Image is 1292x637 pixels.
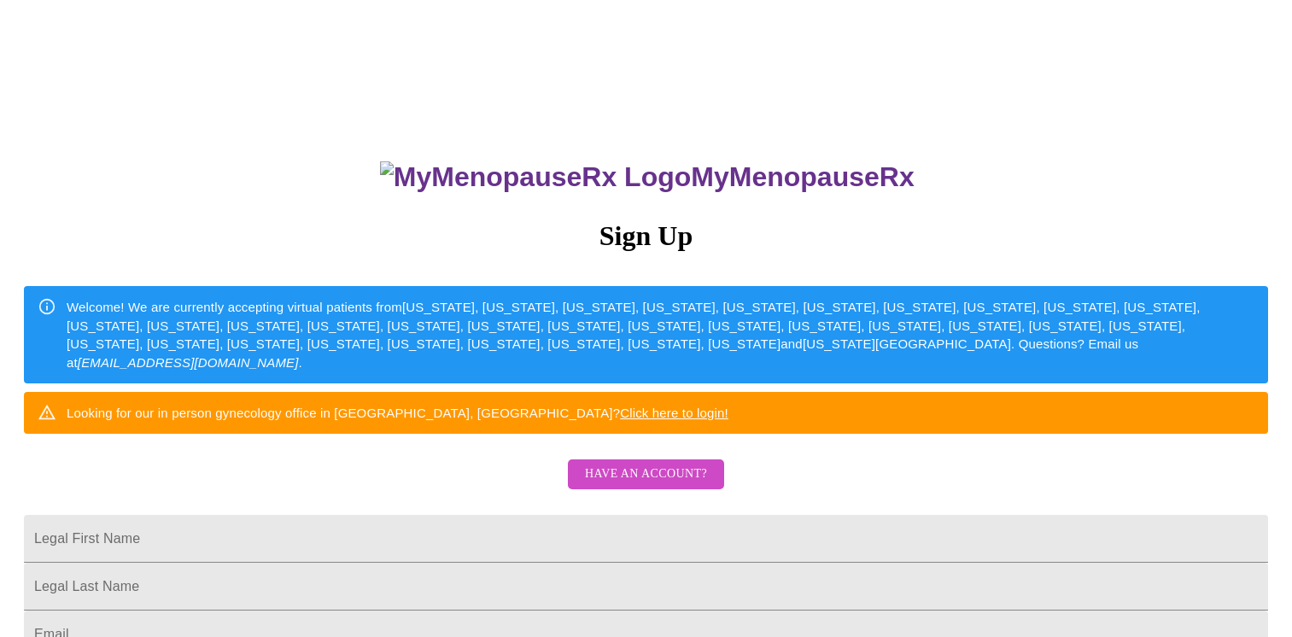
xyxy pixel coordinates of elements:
a: Have an account? [564,478,728,493]
h3: MyMenopauseRx [26,161,1269,193]
div: Welcome! We are currently accepting virtual patients from [US_STATE], [US_STATE], [US_STATE], [US... [67,291,1254,378]
span: Have an account? [585,464,707,485]
a: Click here to login! [620,406,728,420]
img: MyMenopauseRx Logo [380,161,691,193]
div: Looking for our in person gynecology office in [GEOGRAPHIC_DATA], [GEOGRAPHIC_DATA]? [67,397,728,429]
button: Have an account? [568,459,724,489]
em: [EMAIL_ADDRESS][DOMAIN_NAME] [78,355,299,370]
h3: Sign Up [24,220,1268,252]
